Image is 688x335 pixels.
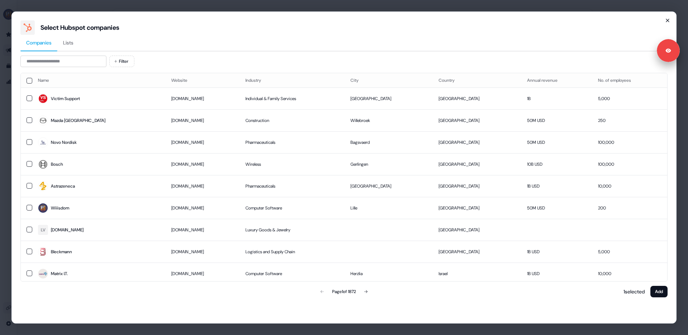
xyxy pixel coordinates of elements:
[521,175,592,197] td: 1B USD
[592,153,668,175] td: 100,000
[433,263,521,284] td: Israel
[345,197,433,219] td: Lille
[51,204,69,212] div: Wiiisdom
[51,139,77,146] div: Novo Nordisk
[32,73,166,88] th: Name
[345,131,433,153] td: Bagsvaerd
[240,263,344,284] td: Computer Software
[240,153,344,175] td: Wireless
[521,131,592,153] td: 50M USD
[433,219,521,241] td: [GEOGRAPHIC_DATA]
[592,241,668,263] td: 5,000
[592,109,668,131] td: 250
[166,109,240,131] td: [DOMAIN_NAME]
[166,88,240,109] td: [DOMAIN_NAME]
[521,263,592,284] td: 1B USD
[26,39,52,46] span: Companies
[650,286,668,297] button: Add
[521,73,592,88] th: Annual revenue
[345,88,433,109] td: [GEOGRAPHIC_DATA]
[521,241,592,263] td: 1B USD
[51,226,83,233] div: [DOMAIN_NAME]
[433,153,521,175] td: [GEOGRAPHIC_DATA]
[592,73,668,88] th: No. of employees
[240,109,344,131] td: Construction
[345,109,433,131] td: Willebroek
[51,248,72,255] div: Bleckmann
[166,263,240,284] td: [DOMAIN_NAME]
[521,197,592,219] td: 50M USD
[41,226,46,233] div: LV
[592,131,668,153] td: 100,000
[166,241,240,263] td: [DOMAIN_NAME]
[592,263,668,284] td: 10,000
[240,197,344,219] td: Computer Software
[592,88,668,109] td: 5,000
[332,288,356,295] div: Page 1 of 1872
[592,197,668,219] td: 200
[345,263,433,284] td: Herzlia
[433,197,521,219] td: [GEOGRAPHIC_DATA]
[40,23,119,32] div: Select Hubspot companies
[521,109,592,131] td: 50M USD
[345,153,433,175] td: Gerlingen
[166,175,240,197] td: [DOMAIN_NAME]
[521,88,592,109] td: 1B
[433,131,521,153] td: [GEOGRAPHIC_DATA]
[51,183,75,190] div: Astrazeneca
[521,153,592,175] td: 10B USD
[621,288,645,295] p: 1 selected
[166,153,240,175] td: [DOMAIN_NAME]
[51,161,63,168] div: Bosch
[51,95,80,102] div: Victim Support
[240,88,344,109] td: Individual & Family Services
[51,270,68,277] div: Matrix I.T.
[240,219,344,241] td: Luxury Goods & Jewelry
[433,241,521,263] td: [GEOGRAPHIC_DATA]
[166,131,240,153] td: [DOMAIN_NAME]
[51,117,105,124] div: Mazda [GEOGRAPHIC_DATA]
[433,88,521,109] td: [GEOGRAPHIC_DATA]
[109,56,134,67] button: Filter
[63,39,73,46] span: Lists
[240,131,344,153] td: Pharmaceuticals
[433,73,521,88] th: Country
[166,197,240,219] td: [DOMAIN_NAME]
[592,175,668,197] td: 10,000
[345,73,433,88] th: City
[166,219,240,241] td: [DOMAIN_NAME]
[345,175,433,197] td: [GEOGRAPHIC_DATA]
[240,241,344,263] td: Logistics and Supply Chain
[433,175,521,197] td: [GEOGRAPHIC_DATA]
[166,73,240,88] th: Website
[240,73,344,88] th: Industry
[433,109,521,131] td: [GEOGRAPHIC_DATA]
[240,175,344,197] td: Pharmaceuticals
